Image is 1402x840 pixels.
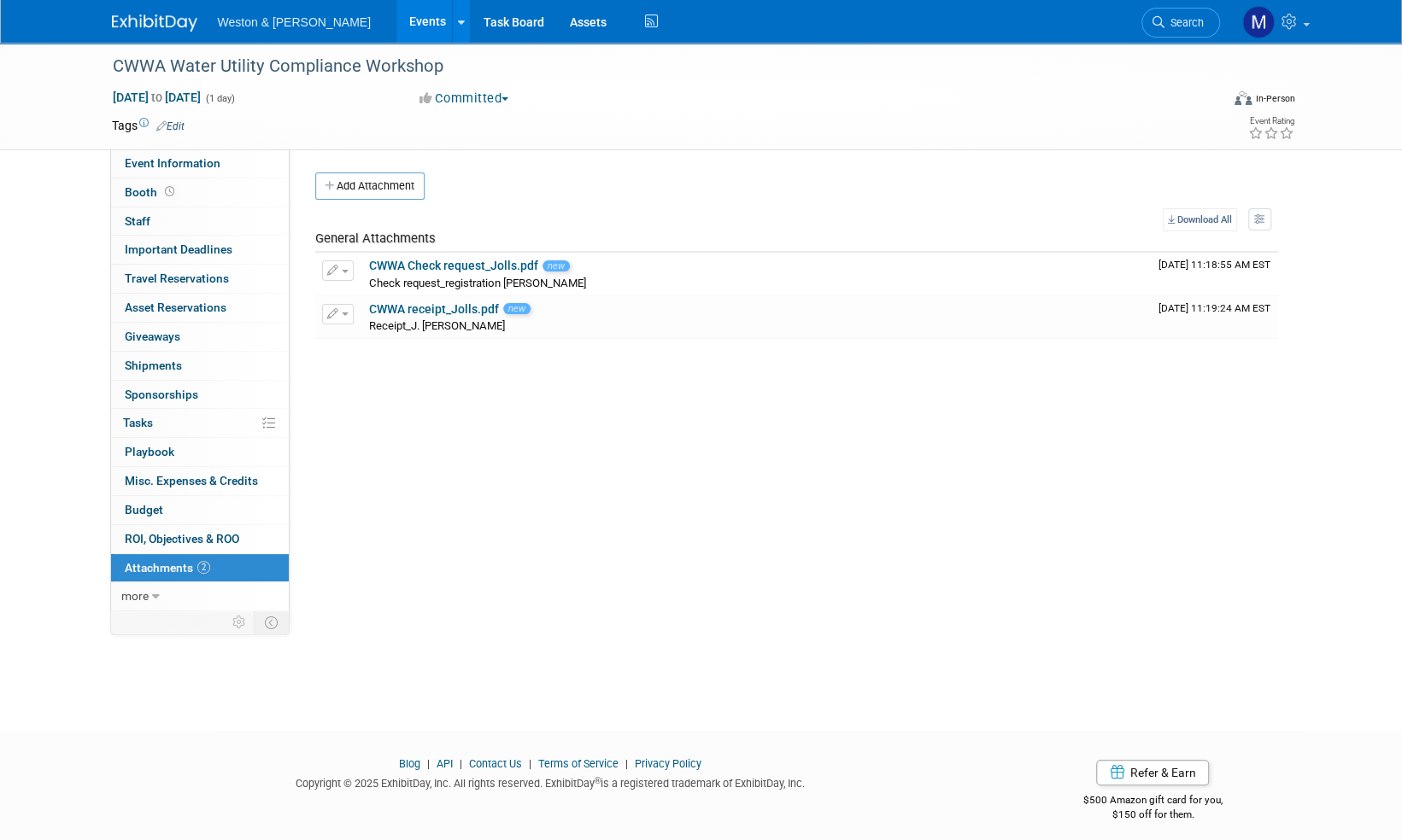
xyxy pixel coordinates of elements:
sup: ® [595,776,601,785]
a: Tasks [111,409,289,437]
span: Important Deadlines [125,242,232,256]
div: $500 Amazon gift card for you, [1015,782,1291,821]
span: Giveaways [125,330,180,343]
span: ROI, Objectives & ROO [125,532,239,545]
span: Travel Reservations [125,271,229,285]
span: Receipt_J. [PERSON_NAME] [369,319,505,332]
div: Copyright © 2025 ExhibitDay, Inc. All rights reserved. ExhibitDay is a registered trademark of Ex... [112,772,990,791]
td: Tags [112,117,185,134]
a: Contact Us [469,757,522,770]
a: Giveaways [111,323,289,351]
a: Blog [399,757,420,770]
span: 2 [197,561,210,574]
span: | [455,757,466,770]
a: Privacy Policy [635,757,701,770]
span: Asset Reservations [125,300,226,314]
span: Staff [125,214,150,228]
span: | [423,757,434,770]
span: Event Information [125,156,220,170]
a: Booth [111,178,289,207]
td: Toggle Event Tabs [254,611,289,633]
span: Playbook [125,445,174,458]
span: Booth not reserved yet [161,185,178,198]
span: General Attachments [315,230,436,246]
td: Upload Timestamp [1152,253,1278,295]
span: Upload Timestamp [1159,259,1270,271]
span: Booth [125,185,178,199]
span: Weston & [PERSON_NAME] [218,15,371,29]
td: Upload Timestamp [1152,296,1278,339]
a: Asset Reservations [111,294,289,322]
span: Upload Timestamp [1159,302,1270,314]
div: In-Person [1254,92,1294,105]
a: Sponsorships [111,381,289,409]
a: Staff [111,207,289,236]
a: Playbook [111,438,289,466]
img: Format-Inperson.png [1235,91,1252,105]
span: Search [1164,16,1204,29]
span: Misc. Expenses & Credits [125,474,258,487]
a: Refer & Earn [1096,760,1209,785]
a: Important Deadlines [111,236,289,264]
div: $150 off for them. [1015,808,1291,822]
a: Search [1141,8,1220,38]
span: | [525,757,536,770]
button: Add Attachment [315,172,425,200]
a: more [111,582,289,610]
a: Terms of Service [538,757,619,770]
span: Budget [125,503,163,516]
a: CWWA receipt_Jolls.pdf [369,302,499,316]
span: Shipments [125,359,182,372]
span: Check request_registration [PERSON_NAME] [369,277,586,289]
span: new [543,260,570,271]
span: to [149,90,165,104]
span: Attachments [125,561,210,575]
span: more [121,589,149,603]
a: Travel Reservations [111,265,289,293]
img: ExhibitDay [112,15,197,32]
span: [DATE] [DATE] [112,90,202,105]
a: ROI, Objectives & ROO [111,525,289,553]
a: Event Information [111,149,289,178]
span: | [621,757,632,770]
div: Event Format [1119,89,1295,114]
img: Mary Ann Trujillo [1242,6,1275,38]
a: CWWA Check request_Jolls.pdf [369,259,538,272]
td: Personalize Event Tab Strip [225,611,255,633]
a: Edit [156,120,185,132]
span: (1 day) [204,93,235,104]
a: Misc. Expenses & Credits [111,467,289,495]
a: API [437,757,453,770]
a: Download All [1163,208,1237,231]
a: Budget [111,496,289,524]
button: Committed [414,90,515,108]
span: Sponsorships [125,388,198,401]
div: Event Rating [1247,117,1293,125]
span: new [503,303,531,314]
span: Tasks [123,416,153,429]
a: Shipments [111,352,289,380]
a: Attachments2 [111,554,289,582]
div: CWWA Water Utility Compliance Workshop [107,51,1194,82]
